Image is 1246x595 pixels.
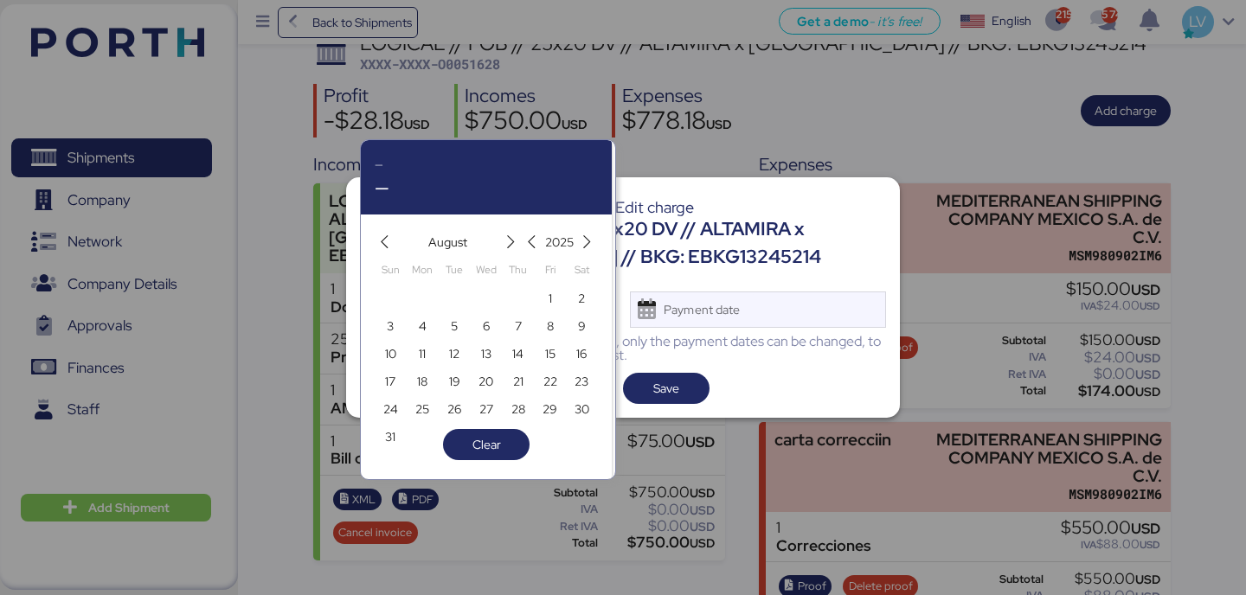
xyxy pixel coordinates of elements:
[415,399,429,419] span: 25
[543,399,557,419] span: 29
[568,340,594,366] button: 16
[387,316,394,336] span: 3
[568,312,594,338] button: 9
[568,257,594,283] div: Sat
[576,343,587,364] span: 16
[409,312,435,338] button: 4
[537,340,563,366] button: 15
[505,257,531,283] div: Thu
[377,368,403,393] button: 17
[409,340,435,366] button: 11
[375,154,598,176] div: —
[623,373,710,404] button: Save
[481,343,491,364] span: 13
[409,368,435,393] button: 18
[505,395,531,421] button: 28
[441,312,467,338] button: 5
[451,316,458,336] span: 5
[542,228,577,256] button: 2025
[568,285,594,310] button: 2
[385,426,395,447] span: 31
[377,395,403,421] button: 24
[547,316,554,336] span: 8
[483,316,490,336] span: 6
[443,429,530,460] button: Clear
[425,228,471,256] button: August
[417,371,427,392] span: 18
[473,395,499,421] button: 27
[419,343,426,364] span: 11
[537,285,563,310] button: 1
[422,215,886,272] div: LOGICAL // FOB // 25x20 DV // ALTAMIRA x [GEOGRAPHIC_DATA] // BKG: EBKG13245214
[505,340,531,366] button: 14
[441,395,467,421] button: 26
[578,316,586,336] span: 9
[568,395,594,421] button: 30
[441,340,467,366] button: 12
[568,368,594,393] button: 23
[473,312,499,338] button: 6
[449,371,460,392] span: 19
[473,340,499,366] button: 13
[409,395,435,421] button: 25
[428,232,467,253] span: August
[537,395,563,421] button: 29
[478,371,493,392] span: 20
[515,316,522,336] span: 7
[441,257,467,283] div: Tue
[385,371,395,392] span: 17
[537,368,563,393] button: 22
[505,368,531,393] button: 21
[653,378,679,399] span: Save
[409,257,435,283] div: Mon
[449,343,459,364] span: 12
[447,399,461,419] span: 26
[385,343,396,364] span: 10
[575,399,589,419] span: 30
[375,176,598,201] div: —
[441,368,467,393] button: 19
[575,371,588,392] span: 23
[419,316,427,336] span: 4
[511,399,525,419] span: 28
[512,343,523,364] span: 14
[377,312,403,338] button: 3
[377,257,403,283] div: Sun
[549,288,552,309] span: 1
[513,371,523,392] span: 21
[422,200,886,215] div: Edit charge
[543,371,557,392] span: 22
[360,335,886,362] div: Because this charge has an active proof file, only the payment dates can be changed, to edit the ...
[377,340,403,366] button: 10
[505,312,531,338] button: 7
[537,257,563,283] div: Fri
[377,423,403,449] button: 31
[545,232,574,253] span: 2025
[578,288,585,309] span: 2
[473,368,499,393] button: 20
[473,257,499,283] div: Wed
[383,399,398,419] span: 24
[479,399,493,419] span: 27
[537,312,563,338] button: 8
[545,343,556,364] span: 15
[472,434,501,455] span: Clear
